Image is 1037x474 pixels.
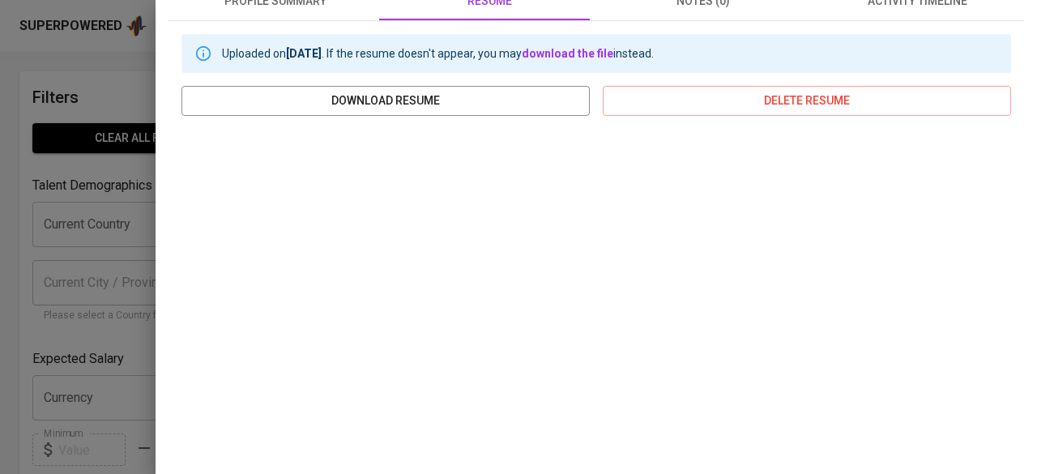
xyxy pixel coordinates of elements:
button: delete resume [603,86,1011,116]
div: Uploaded on . If the resume doesn't appear, you may instead. [222,39,654,68]
a: download the file [522,47,613,60]
b: [DATE] [286,47,322,60]
span: download resume [194,91,577,111]
span: delete resume [616,91,998,111]
button: download resume [181,86,590,116]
